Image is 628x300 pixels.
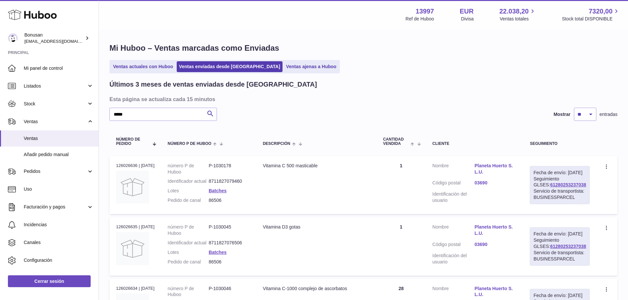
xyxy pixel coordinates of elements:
dt: Nombre [433,163,475,177]
a: 61280253237038 [550,182,586,187]
a: Ventas actuales con Huboo [111,61,175,72]
strong: EUR [460,7,473,16]
div: Vitamina C 500 masticable [263,163,370,169]
span: Pedidos [24,168,87,175]
dt: Nombre [433,286,475,300]
div: 126026635 | [DATE] [116,224,155,230]
td: 1 [376,217,426,275]
dd: P-1030178 [209,163,250,175]
dt: número P de Huboo [168,286,209,298]
span: [EMAIL_ADDRESS][DOMAIN_NAME] [24,39,97,44]
img: no-photo.jpg [116,232,149,265]
span: Canales [24,239,94,246]
dt: número P de Huboo [168,163,209,175]
div: 126026634 | [DATE] [116,286,155,291]
dt: Identificador actual [168,178,209,184]
a: Batches [209,188,226,193]
a: Ventas ajenas a Huboo [284,61,339,72]
a: Cerrar sesión [8,275,91,287]
dd: P-1030045 [209,224,250,236]
dt: Nombre [433,224,475,238]
div: 126026636 | [DATE] [116,163,155,169]
span: 22.038,20 [499,7,529,16]
a: Planeta Huerto S.L.U. [474,286,517,298]
img: no-photo.jpg [116,171,149,204]
span: número P de Huboo [168,142,211,146]
a: Ventas enviadas desde [GEOGRAPHIC_DATA] [177,61,283,72]
span: 7320,00 [589,7,613,16]
div: Seguimiento GLSES: [530,166,590,204]
span: Listados [24,83,87,89]
dt: Identificador actual [168,240,209,246]
span: Mi panel de control [24,65,94,71]
span: Stock total DISPONIBLE [562,16,620,22]
dt: Pedido de canal [168,259,209,265]
a: Planeta Huerto S.L.U. [474,163,517,175]
div: Bonusan [24,32,84,44]
span: Descripción [263,142,290,146]
a: Batches [209,250,226,255]
dt: Lotes [168,188,209,194]
div: Fecha de envío: [DATE] [533,231,586,237]
a: 61280253237038 [550,244,586,249]
span: Número de pedido [116,137,149,146]
div: Seguimiento GLSES: [530,227,590,265]
a: Planeta Huerto S.L.U. [474,224,517,236]
td: 1 [376,156,426,214]
div: Servicio de transportista: BUSINESSPARCEL [533,250,586,262]
h3: Esta página se actualiza cada 15 minutos [109,95,616,103]
div: Vitamina C-1000 complejo de ascorbatos [263,286,370,292]
div: Servicio de transportista: BUSINESSPARCEL [533,188,586,201]
a: 22.038,20 Ventas totales [499,7,536,22]
div: Vitamina D3 gotas [263,224,370,230]
span: Ventas [24,135,94,142]
span: Facturación y pagos [24,204,87,210]
dt: Identificación del usuario [433,191,475,204]
label: Mostrar [553,111,570,118]
dt: Pedido de canal [168,197,209,204]
img: info@bonusan.es [8,33,18,43]
strong: 13997 [416,7,434,16]
dt: Lotes [168,249,209,256]
span: Incidencias [24,222,94,228]
dd: 8711827079460 [209,178,250,184]
dd: 86506 [209,259,250,265]
dd: P-1030046 [209,286,250,298]
h2: Últimos 3 meses de ventas enviadas desde [GEOGRAPHIC_DATA] [109,80,317,89]
div: Divisa [461,16,474,22]
div: Seguimiento [530,142,590,146]
dt: Código postal [433,241,475,249]
dd: 8711827076506 [209,240,250,246]
dt: número P de Huboo [168,224,209,236]
span: Ventas [24,119,87,125]
a: 7320,00 Stock total DISPONIBLE [562,7,620,22]
a: 03690 [474,241,517,248]
dd: 86506 [209,197,250,204]
span: entradas [600,111,617,118]
dt: Identificación del usuario [433,253,475,265]
span: Ventas totales [500,16,536,22]
div: Ref de Huboo [405,16,434,22]
span: Uso [24,186,94,192]
span: Añadir pedido manual [24,151,94,158]
dt: Código postal [433,180,475,188]
h1: Mi Huboo – Ventas marcadas como Enviadas [109,43,617,53]
div: Cliente [433,142,517,146]
span: Configuración [24,257,94,263]
span: Stock [24,101,87,107]
div: Fecha de envío: [DATE] [533,292,586,299]
span: Cantidad vendida [383,137,409,146]
div: Fecha de envío: [DATE] [533,170,586,176]
a: 03690 [474,180,517,186]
